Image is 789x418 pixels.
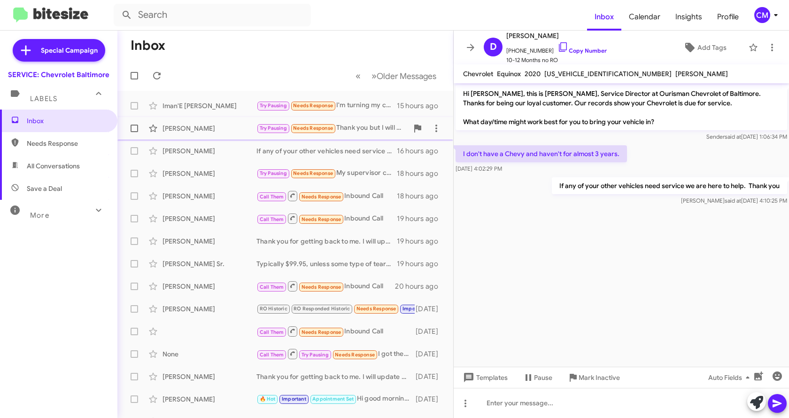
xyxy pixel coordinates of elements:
div: [PERSON_NAME] [162,372,256,381]
button: Auto Fields [701,369,761,386]
span: Try Pausing [260,125,287,131]
span: Needs Response [356,306,396,312]
span: [PHONE_NUMBER] [506,41,607,55]
span: Call Them [260,284,284,290]
span: Equinox [497,70,521,78]
div: [PERSON_NAME] Sr. [162,259,256,268]
div: [PERSON_NAME] [162,214,256,223]
span: Needs Response [302,284,341,290]
div: Iman'E [PERSON_NAME] [162,101,256,110]
div: 19 hours ago [397,237,446,246]
span: Needs Response [293,103,333,109]
span: Templates [461,369,508,386]
a: Special Campaign [13,39,105,62]
span: [PERSON_NAME] [675,70,728,78]
span: Special Campaign [41,46,98,55]
a: Inbox [587,3,621,31]
div: If any of your other vehicles need service we are here to help. Thank you [256,146,397,156]
span: Call Them [260,352,284,358]
div: [DATE] [415,349,446,359]
button: Mark Inactive [560,369,627,386]
div: Thank you for getting back to me. I will update my records. [256,372,415,381]
p: I don't have a Chevy and haven't for almost 3 years. [456,145,627,162]
div: [DATE] [415,304,446,314]
nav: Page navigation example [350,66,442,86]
p: Hi [PERSON_NAME], this is [PERSON_NAME], Service Director at Ourisman Chevrolet of Baltimore. Tha... [456,85,787,130]
div: 18 hours ago [397,191,446,201]
div: Hi good morning. This is [GEOGRAPHIC_DATA] . Would you like me to get that scheduled for you? [256,394,415,404]
div: 20 hours ago [395,282,446,291]
div: 18 hours ago [397,169,446,178]
div: [PERSON_NAME] [162,394,256,404]
span: 2020 [525,70,541,78]
span: RO Responded Historic [294,306,350,312]
div: None [162,349,256,359]
div: CM [754,7,770,23]
a: Insights [668,3,710,31]
div: Thank you but I will not be back. [256,123,408,134]
span: Pause [534,369,552,386]
span: Older Messages [377,71,436,81]
div: Okay [256,303,415,314]
span: Needs Response [302,194,341,200]
a: Profile [710,3,746,31]
span: Needs Response [293,125,333,131]
button: Templates [454,369,515,386]
div: [PERSON_NAME] [162,124,256,133]
div: [DATE] [415,372,446,381]
span: Try Pausing [260,170,287,176]
span: Important [402,306,427,312]
div: My supervisor comes back [DATE] and I'll let you know,thnx [256,168,397,179]
a: Calendar [621,3,668,31]
div: 16 hours ago [397,146,446,156]
h1: Inbox [131,38,165,53]
div: 19 hours ago [397,259,446,268]
span: Sender [DATE] 1:06:34 PM [706,133,787,140]
div: [PERSON_NAME] [162,191,256,201]
span: Needs Response [302,329,341,335]
div: Inbound Call [256,190,397,202]
span: Important [282,396,306,402]
span: « [356,70,361,82]
a: Copy Number [557,47,607,54]
span: 10-12 Months no RO [506,55,607,65]
span: RO Historic [260,306,287,312]
button: Pause [515,369,560,386]
span: Call Them [260,194,284,200]
span: [PERSON_NAME] [506,30,607,41]
span: Appointment Set [312,396,354,402]
span: Inbox [27,116,107,126]
button: Add Tags [665,39,744,56]
div: 19 hours ago [397,214,446,223]
button: Previous [350,66,366,86]
div: [DATE] [415,327,446,336]
span: Needs Response [27,139,107,148]
span: Call Them [260,216,284,222]
span: [US_VEHICLE_IDENTIFICATION_NUMBER] [544,70,672,78]
span: » [371,70,377,82]
span: 🔥 Hot [260,396,276,402]
div: [DATE] [415,394,446,404]
div: 15 hours ago [397,101,446,110]
div: Thank you for getting back to me. I will update my records. [256,237,397,246]
span: Needs Response [302,216,341,222]
span: Add Tags [697,39,727,56]
div: Typically $99.95, unless some type of teardown is required to diagnose. [256,259,397,268]
button: Next [366,66,442,86]
div: I got the problem fixed [256,348,415,360]
span: Needs Response [335,352,375,358]
div: [PERSON_NAME] [162,237,256,246]
div: Inbound Call [256,213,397,224]
span: Try Pausing [302,352,329,358]
span: Try Pausing [260,103,287,109]
div: [PERSON_NAME] [162,304,256,314]
span: Chevrolet [463,70,493,78]
span: Labels [30,95,57,103]
span: said at [725,197,741,204]
span: Call Them [260,329,284,335]
span: [PERSON_NAME] [DATE] 4:10:25 PM [681,197,787,204]
p: If any of your other vehicles need service we are here to help. Thank you [552,177,787,194]
input: Search [114,4,311,26]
